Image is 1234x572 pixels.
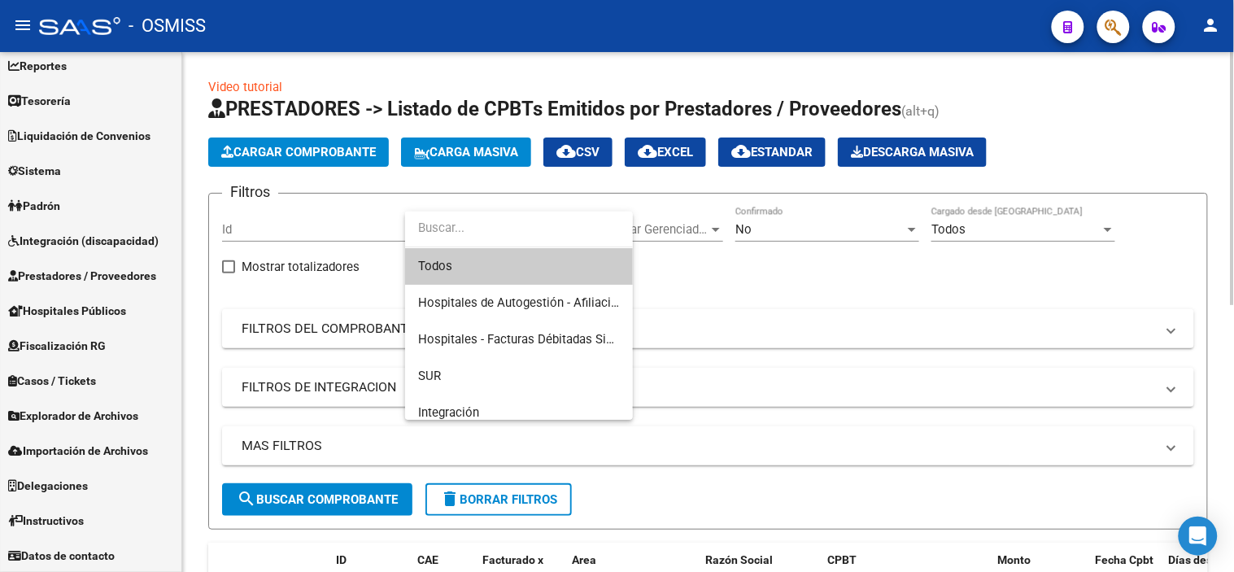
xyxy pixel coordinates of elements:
span: Integración [418,405,479,420]
span: Hospitales - Facturas Débitadas Sistema viejo [418,332,669,347]
span: SUR [418,369,441,383]
input: dropdown search [405,210,633,247]
div: Open Intercom Messenger [1179,517,1218,556]
span: Hospitales de Autogestión - Afiliaciones [418,295,638,310]
span: Todos [418,248,620,285]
